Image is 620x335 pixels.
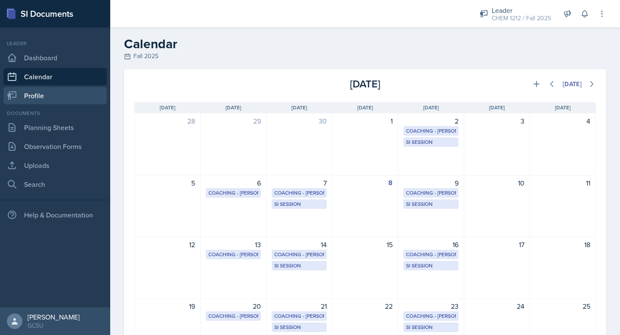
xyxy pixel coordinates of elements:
[423,104,439,112] span: [DATE]
[206,239,261,250] div: 13
[403,116,459,126] div: 2
[469,239,524,250] div: 17
[206,178,261,188] div: 6
[492,5,551,16] div: Leader
[274,312,324,320] div: Coaching - [PERSON_NAME]
[206,301,261,311] div: 20
[226,104,241,112] span: [DATE]
[272,116,327,126] div: 30
[406,189,456,197] div: Coaching - [PERSON_NAME]
[338,239,393,250] div: 15
[3,87,107,104] a: Profile
[28,313,80,321] div: [PERSON_NAME]
[288,76,442,92] div: [DATE]
[469,116,524,126] div: 3
[3,40,107,47] div: Leader
[403,301,459,311] div: 23
[124,36,606,52] h2: Calendar
[124,52,606,61] div: Fall 2025
[357,104,373,112] span: [DATE]
[274,251,324,258] div: Coaching - [PERSON_NAME]
[3,68,107,85] a: Calendar
[208,251,258,258] div: Coaching - [PERSON_NAME]
[3,176,107,193] a: Search
[274,323,324,331] div: SI Session
[208,189,258,197] div: Coaching - [PERSON_NAME]
[208,312,258,320] div: Coaching - [PERSON_NAME]
[469,301,524,311] div: 24
[555,104,570,112] span: [DATE]
[403,178,459,188] div: 9
[291,104,307,112] span: [DATE]
[28,321,80,330] div: GCSU
[206,116,261,126] div: 29
[406,138,456,146] div: SI Session
[160,104,175,112] span: [DATE]
[406,312,456,320] div: Coaching - [PERSON_NAME]
[557,77,587,91] button: [DATE]
[403,239,459,250] div: 16
[140,301,195,311] div: 19
[535,116,590,126] div: 4
[563,81,582,87] div: [DATE]
[274,200,324,208] div: SI Session
[406,200,456,208] div: SI Session
[406,323,456,331] div: SI Session
[274,262,324,270] div: SI Session
[3,109,107,117] div: Documents
[274,189,324,197] div: Coaching - [PERSON_NAME]
[406,127,456,135] div: Coaching - [PERSON_NAME]
[406,262,456,270] div: SI Session
[140,116,195,126] div: 28
[406,251,456,258] div: Coaching - [PERSON_NAME]
[3,138,107,155] a: Observation Forms
[272,178,327,188] div: 7
[535,239,590,250] div: 18
[535,301,590,311] div: 25
[140,178,195,188] div: 5
[338,178,393,188] div: 8
[338,116,393,126] div: 1
[3,157,107,174] a: Uploads
[140,239,195,250] div: 12
[3,206,107,223] div: Help & Documentation
[3,49,107,66] a: Dashboard
[272,239,327,250] div: 14
[3,119,107,136] a: Planning Sheets
[469,178,524,188] div: 10
[535,178,590,188] div: 11
[492,14,551,23] div: CHEM 1212 / Fall 2025
[489,104,505,112] span: [DATE]
[272,301,327,311] div: 21
[338,301,393,311] div: 22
